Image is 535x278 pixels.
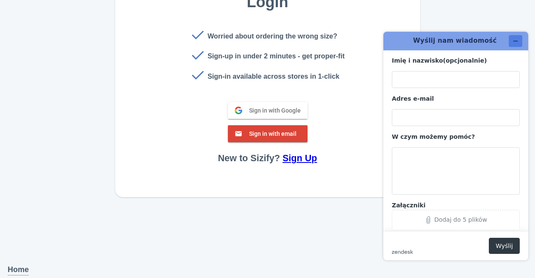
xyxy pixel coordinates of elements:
[218,153,317,163] h3: New to Sizify?
[208,33,337,40] h3: Worried about ordering the wrong size?
[283,153,317,163] a: Sign Up
[228,125,308,142] button: Sign in with email
[242,130,297,138] span: Sign in with email
[16,6,51,14] span: Wsparcie
[208,73,339,80] h3: Sign-in available across stores in 1-click
[377,25,535,267] iframe: Więcej informacji znajdziesz tutaj
[208,52,345,60] h3: Sign-up in under 2 minutes - get proper-fit
[8,264,29,275] a: Home
[228,102,308,119] button: Sign in with Google
[242,107,301,114] span: Sign in with Google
